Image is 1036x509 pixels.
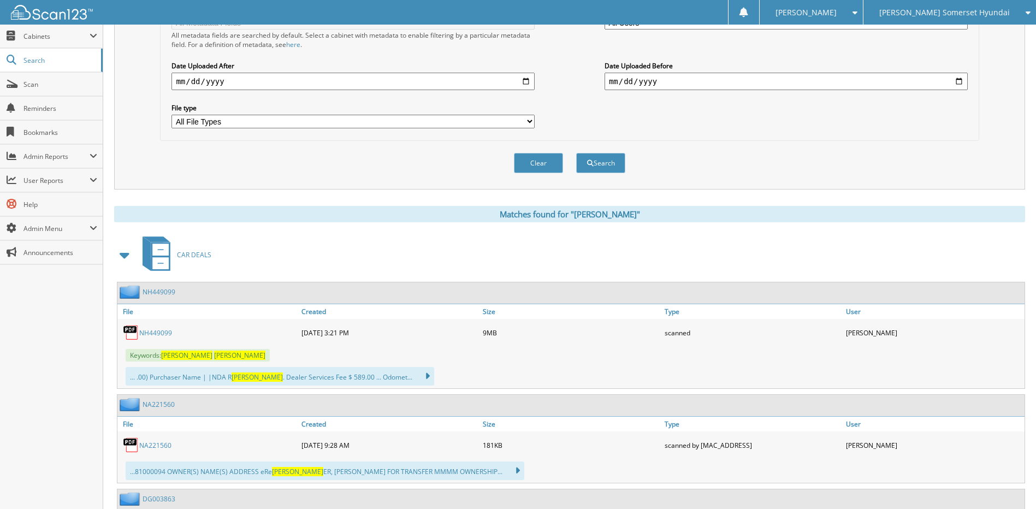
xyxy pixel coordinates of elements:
div: 181KB [480,434,661,456]
div: Matches found for "[PERSON_NAME]" [114,206,1025,222]
div: [PERSON_NAME] [843,434,1025,456]
a: CAR DEALS [136,233,211,276]
label: Date Uploaded After [171,61,535,70]
span: [PERSON_NAME] [214,351,265,360]
span: [PERSON_NAME] [232,372,283,382]
div: ... .00) Purchaser Name | |NDA R . Dealer Services Fee $ 589.00 ... Odomet... [126,367,434,386]
label: File type [171,103,535,113]
span: [PERSON_NAME] [272,467,323,476]
a: Type [662,304,843,319]
button: Search [576,153,625,173]
span: [PERSON_NAME] Somerset Hyundai [879,9,1010,16]
a: Created [299,304,480,319]
span: Announcements [23,248,97,257]
a: User [843,304,1025,319]
a: User [843,417,1025,431]
a: DG003863 [143,494,175,504]
div: ...81000094 OWNER(S) NAME(S) ADDRESS eRe ER, [PERSON_NAME] FOR TRANSFER MMMM OWNERSHIP... [126,461,524,480]
a: NA221560 [143,400,175,409]
a: here [286,40,300,49]
div: scanned by [MAC_ADDRESS] [662,434,843,456]
span: [PERSON_NAME] [161,351,212,360]
span: User Reports [23,176,90,185]
span: Search [23,56,96,65]
img: folder2.png [120,285,143,299]
div: scanned [662,322,843,344]
img: folder2.png [120,398,143,411]
span: Admin Menu [23,224,90,233]
span: Reminders [23,104,97,113]
button: Clear [514,153,563,173]
span: Help [23,200,97,209]
div: All metadata fields are searched by default. Select a cabinet with metadata to enable filtering b... [171,31,535,49]
a: Size [480,304,661,319]
span: Bookmarks [23,128,97,137]
a: Size [480,417,661,431]
a: NH449099 [143,287,175,297]
img: folder2.png [120,492,143,506]
div: [DATE] 3:21 PM [299,322,480,344]
a: Created [299,417,480,431]
input: end [605,73,968,90]
span: Cabinets [23,32,90,41]
span: CAR DEALS [177,250,211,259]
span: Keywords: [126,349,270,362]
a: NA221560 [139,441,171,450]
a: NH449099 [139,328,172,338]
label: Date Uploaded Before [605,61,968,70]
iframe: Chat Widget [981,457,1036,509]
div: 9MB [480,322,661,344]
img: PDF.png [123,437,139,453]
img: scan123-logo-white.svg [11,5,93,20]
a: File [117,417,299,431]
a: File [117,304,299,319]
a: Type [662,417,843,431]
span: Admin Reports [23,152,90,161]
div: [PERSON_NAME] [843,322,1025,344]
img: PDF.png [123,324,139,341]
input: start [171,73,535,90]
div: [DATE] 9:28 AM [299,434,480,456]
span: [PERSON_NAME] [775,9,837,16]
span: Scan [23,80,97,89]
